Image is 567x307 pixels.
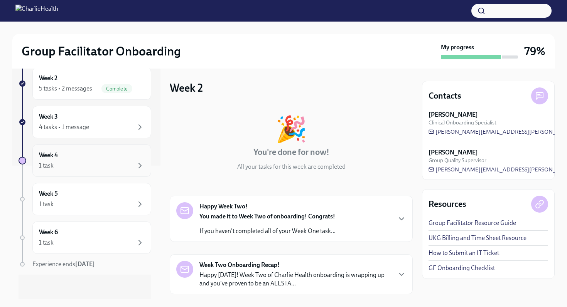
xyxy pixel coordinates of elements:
[39,200,54,208] div: 1 task
[199,271,391,288] p: Happy [DATE]! Week Two of Charlie Health onboarding is wrapping up and you've proven to be an ALL...
[19,106,151,138] a: Week 34 tasks • 1 message
[429,219,516,227] a: Group Facilitator Resource Guide
[275,116,307,142] div: 🎉
[199,227,336,235] p: If you haven't completed all of your Week One task...
[39,238,54,247] div: 1 task
[429,111,478,119] strong: [PERSON_NAME]
[39,190,58,198] h6: Week 5
[429,264,495,272] a: GF Onboarding Checklist
[429,157,486,164] span: Group Quality Supervisor
[19,144,151,177] a: Week 41 task
[22,44,181,59] h2: Group Facilitator Onboarding
[429,249,499,257] a: How to Submit an IT Ticket
[429,148,478,157] strong: [PERSON_NAME]
[429,119,496,126] span: Clinical Onboarding Specialist
[199,261,280,269] strong: Week Two Onboarding Recap!
[441,43,474,52] strong: My progress
[19,221,151,254] a: Week 61 task
[39,84,92,93] div: 5 tasks • 2 messages
[39,74,57,82] h6: Week 2
[39,228,58,237] h6: Week 6
[199,202,248,211] strong: Happy Week Two!
[19,183,151,215] a: Week 51 task
[39,151,58,159] h6: Week 4
[429,234,526,242] a: UKG Billing and Time Sheet Resource
[237,163,346,171] p: All your tasks for this week are completed
[39,112,58,121] h6: Week 3
[170,81,203,95] h3: Week 2
[429,90,461,102] h4: Contacts
[253,146,329,158] h4: You're done for now!
[19,67,151,100] a: Week 25 tasks • 2 messagesComplete
[39,123,89,131] div: 4 tasks • 1 message
[199,213,335,220] strong: You made it to Week Two of onboarding! Congrats!
[39,161,54,170] div: 1 task
[429,198,466,210] h4: Resources
[524,44,545,58] h3: 79%
[32,260,95,268] span: Experience ends
[75,260,95,268] strong: [DATE]
[101,86,132,92] span: Complete
[15,5,58,17] img: CharlieHealth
